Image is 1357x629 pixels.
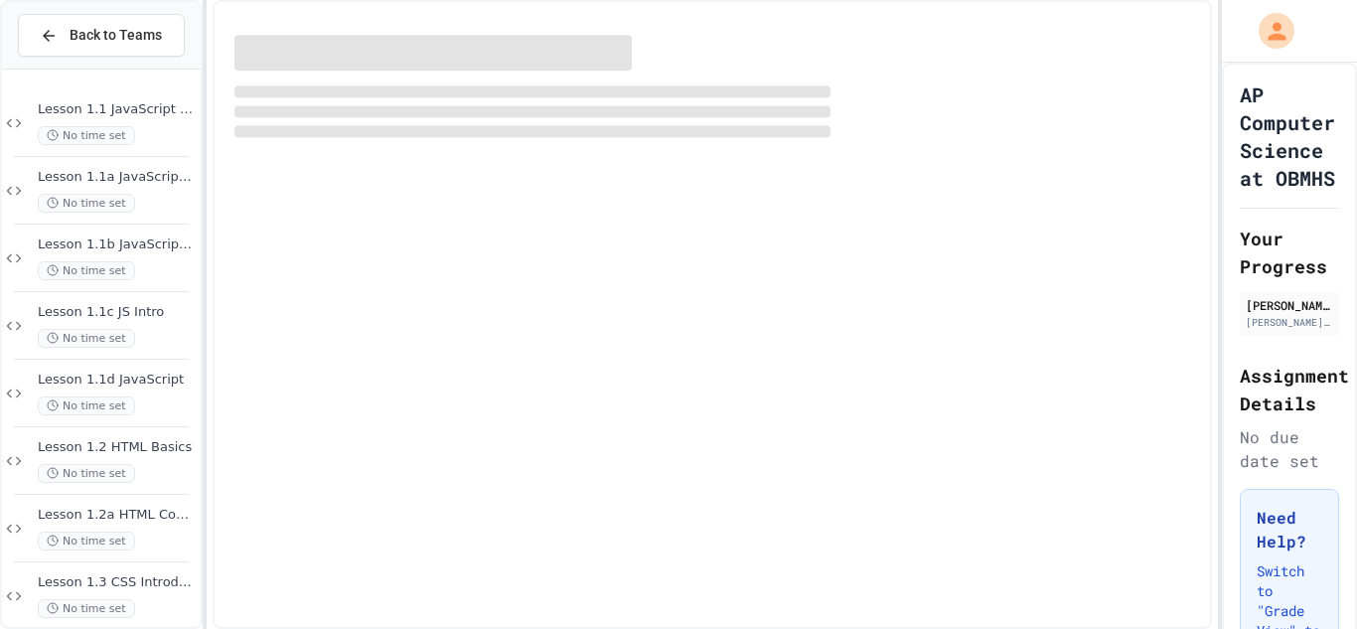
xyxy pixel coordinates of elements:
[70,25,162,46] span: Back to Teams
[1240,425,1339,473] div: No due date set
[38,261,135,280] span: No time set
[38,507,197,524] span: Lesson 1.2a HTML Continued
[18,14,185,57] button: Back to Teams
[1240,80,1339,192] h1: AP Computer Science at OBMHS
[38,532,135,550] span: No time set
[38,126,135,145] span: No time set
[1238,8,1299,54] div: My Account
[38,396,135,415] span: No time set
[38,329,135,348] span: No time set
[1246,315,1333,330] div: [PERSON_NAME][EMAIL_ADDRESS][PERSON_NAME][DOMAIN_NAME]
[38,101,197,118] span: Lesson 1.1 JavaScript Intro
[38,304,197,321] span: Lesson 1.1c JS Intro
[38,599,135,618] span: No time set
[38,464,135,483] span: No time set
[1240,362,1339,417] h2: Assignment Details
[1257,506,1322,553] h3: Need Help?
[38,236,197,253] span: Lesson 1.1b JavaScript Intro
[38,169,197,186] span: Lesson 1.1a JavaScript Intro
[38,372,197,389] span: Lesson 1.1d JavaScript
[38,439,197,456] span: Lesson 1.2 HTML Basics
[1240,225,1339,280] h2: Your Progress
[38,574,197,591] span: Lesson 1.3 CSS Introduction
[1246,296,1333,314] div: [PERSON_NAME]
[38,194,135,213] span: No time set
